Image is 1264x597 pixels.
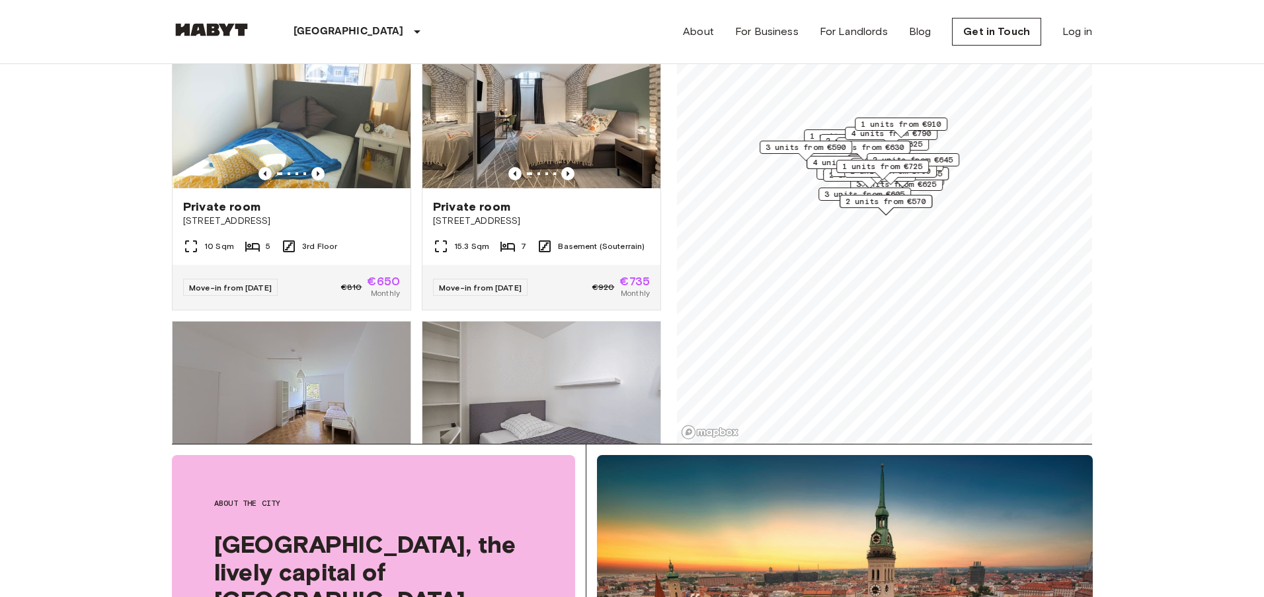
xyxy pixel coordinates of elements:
[422,29,661,310] a: Marketing picture of unit DE-02-004-006-05HFPrevious imagePrevious imagePrivate room[STREET_ADDRE...
[189,283,272,293] span: Move-in from [DATE]
[836,160,929,180] div: Map marker
[621,287,650,299] span: Monthly
[804,129,896,150] div: Map marker
[341,281,362,293] span: €810
[909,24,931,40] a: Blog
[824,188,905,200] span: 3 units from €605
[810,130,890,142] span: 1 units from €690
[683,24,714,40] a: About
[258,167,272,180] button: Previous image
[820,134,912,155] div: Map marker
[173,322,411,480] img: Marketing picture of unit DE-02-023-04M
[558,240,645,252] span: Basement (Souterrain)
[681,425,739,440] a: Mapbox logo
[818,141,910,161] div: Map marker
[302,240,337,252] span: 3rd Floor
[183,215,400,228] span: [STREET_ADDRESS]
[619,275,650,287] span: €735
[561,167,574,180] button: Previous image
[521,240,526,252] span: 7
[820,24,888,40] a: For Landlords
[836,137,929,158] div: Map marker
[422,30,660,188] img: Marketing picture of unit DE-02-004-006-05HF
[812,157,893,168] span: 4 units from €755
[508,167,522,180] button: Previous image
[433,215,650,228] span: [STREET_ADDRESS]
[367,275,400,287] span: €650
[439,283,522,293] span: Move-in from [DATE]
[842,160,923,172] span: 1 units from €725
[294,24,404,40] p: [GEOGRAPHIC_DATA]
[172,23,251,36] img: Habyt
[760,141,852,161] div: Map marker
[173,30,411,188] img: Marketing picture of unit DE-02-011-001-01HF
[422,322,660,480] img: Marketing picture of unit DE-02-002-002-02HF
[846,195,926,207] span: 2 units from €570
[807,156,899,176] div: Map marker
[183,199,260,215] span: Private room
[172,29,411,310] a: Marketing picture of unit DE-02-011-001-01HFPrevious imagePrevious imagePrivate room[STREET_ADDRE...
[371,287,400,299] span: Monthly
[845,127,937,147] div: Map marker
[952,18,1041,46] a: Get in Touch
[824,141,904,153] span: 3 units from €630
[311,167,325,180] button: Previous image
[1062,24,1092,40] a: Log in
[861,118,941,130] span: 1 units from €910
[266,240,270,252] span: 5
[204,240,234,252] span: 10 Sqm
[851,127,931,139] span: 4 units from €790
[433,199,510,215] span: Private room
[592,281,615,293] span: €920
[818,188,911,208] div: Map marker
[816,166,909,187] div: Map marker
[873,154,953,166] span: 2 units from €645
[840,195,932,215] div: Map marker
[735,24,799,40] a: For Business
[842,138,923,150] span: 2 units from €825
[867,153,959,174] div: Map marker
[454,240,489,252] span: 15.3 Sqm
[826,135,906,147] span: 2 units from €810
[214,497,533,509] span: About the city
[823,168,916,189] div: Map marker
[855,118,947,138] div: Map marker
[766,141,846,153] span: 3 units from €590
